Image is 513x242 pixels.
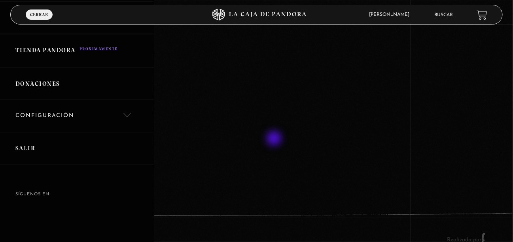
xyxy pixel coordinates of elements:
span: [PERSON_NAME] [365,12,417,17]
span: Cerrar [30,12,48,17]
a: Buscar [434,13,453,17]
span: Menu [32,19,46,25]
h4: SÍguenos en: [15,193,138,197]
a: View your shopping cart [477,9,487,20]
